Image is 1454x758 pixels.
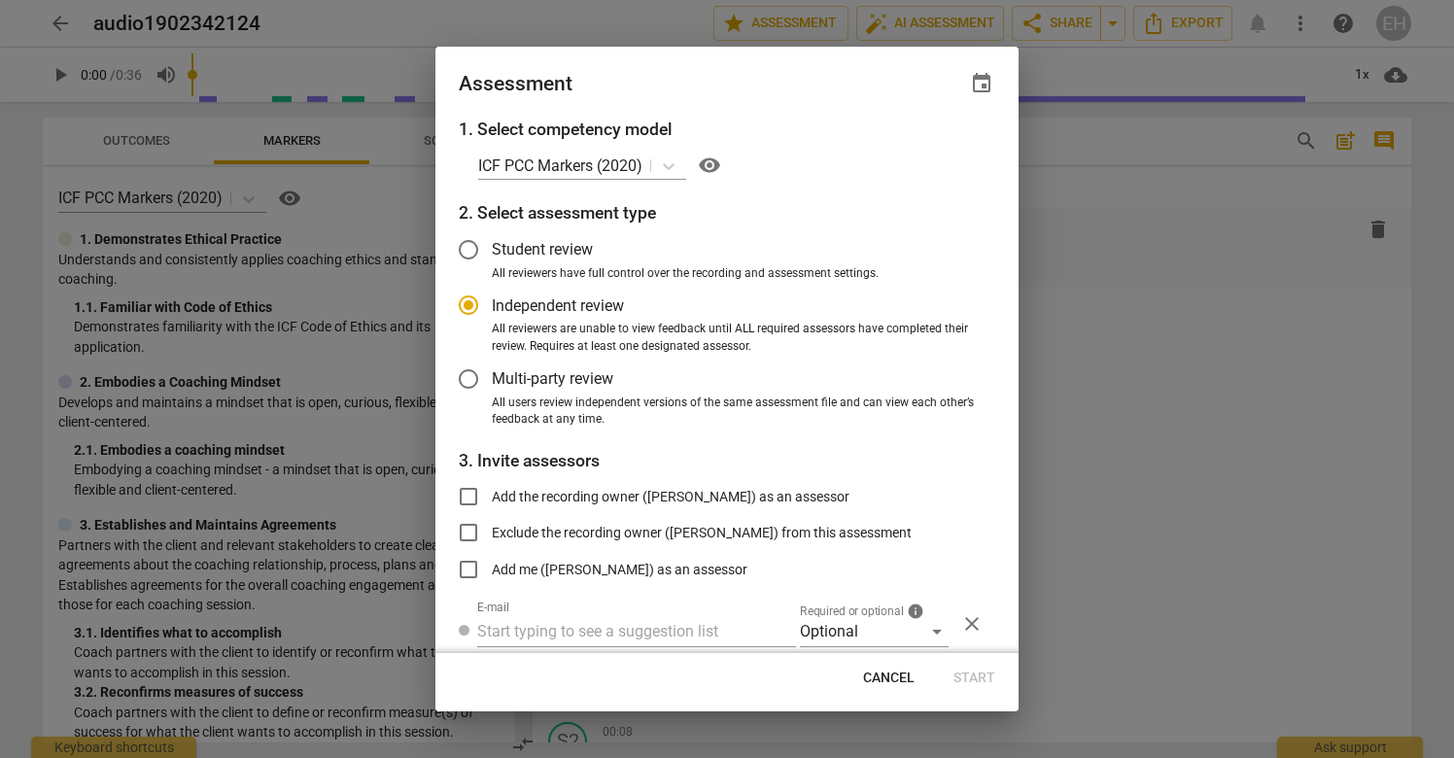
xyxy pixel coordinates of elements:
div: Optional [800,616,949,647]
span: Multi-party review [492,367,613,390]
span: Independent review [492,294,624,317]
span: All reviewers have full control over the recording and assessment settings. [492,265,879,283]
span: visibility [698,154,721,177]
button: Cancel [848,661,930,696]
h3: People will receive a link to the document to review. [459,448,995,473]
span: Required or optional [800,605,904,617]
input: Start typing to see a suggestion list [477,616,796,647]
span: Add the recording owner ([PERSON_NAME]) as an assessor [492,487,849,507]
button: Remove [949,601,995,647]
h3: 1. Select competency model [459,117,995,142]
span: Add me ([PERSON_NAME]) as an assessor [492,560,747,580]
span: info [907,602,924,619]
span: Cancel [863,669,915,688]
button: Help [694,150,725,181]
span: Review status: new [459,611,477,636]
span: Exclude the recording owner ([PERSON_NAME]) from this assessment [492,523,912,543]
span: Student review [492,238,593,260]
label: E-mail [477,602,509,613]
h3: 2. Select assessment type [459,200,995,225]
span: close [960,612,984,636]
span: event [970,72,993,95]
span: All users review independent versions of the same assessment file and can view each other’s feedb... [492,395,980,429]
p: ICF PCC Markers (2020) [478,155,642,177]
div: Assessment type [459,226,995,429]
button: Due date [968,70,995,97]
div: Assessment [459,72,572,96]
span: All reviewers are unable to view feedback until ALL required assessors have completed their revie... [492,321,980,355]
a: Help [686,150,725,181]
